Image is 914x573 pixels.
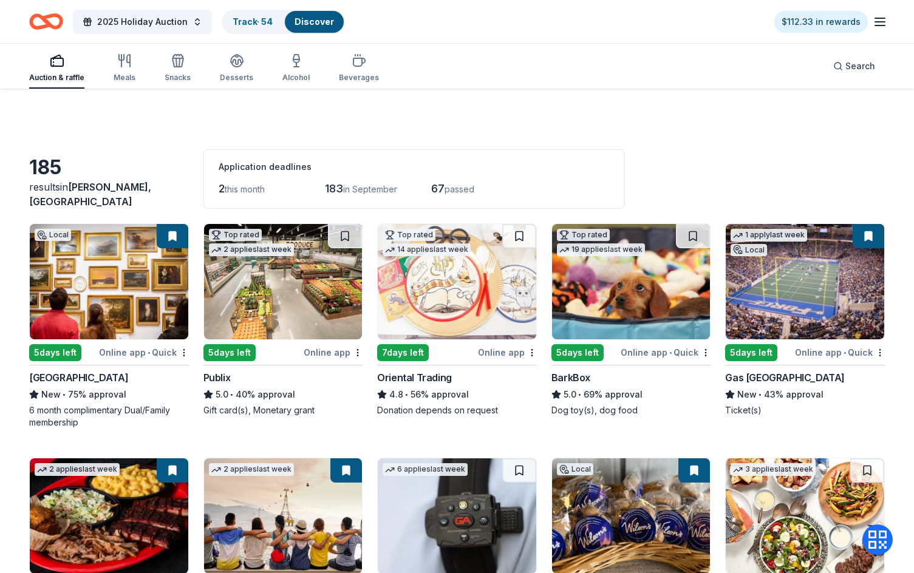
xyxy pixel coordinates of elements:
[203,370,231,385] div: Publix
[148,348,150,358] span: •
[759,390,762,399] span: •
[389,387,403,402] span: 4.8
[203,223,363,416] a: Image for PublixTop rated2 applieslast week5days leftOnline appPublix5.0•40% approvalGift card(s)...
[282,49,310,89] button: Alcohol
[225,184,265,194] span: this month
[621,345,711,360] div: Online app Quick
[114,73,135,83] div: Meals
[564,387,576,402] span: 5.0
[304,345,363,360] div: Online app
[216,387,228,402] span: 5.0
[725,344,777,361] div: 5 days left
[725,370,845,385] div: Gas [GEOGRAPHIC_DATA]
[377,404,537,416] div: Donation depends on request
[339,49,379,89] button: Beverages
[845,59,875,73] span: Search
[725,404,885,416] div: Ticket(s)
[551,223,711,416] a: Image for BarkBoxTop rated19 applieslast week5days leftOnline app•QuickBarkBox5.0•69% approvalDog...
[325,182,343,195] span: 183
[731,229,807,242] div: 1 apply last week
[578,390,581,399] span: •
[29,73,84,83] div: Auction & raffle
[377,223,537,416] a: Image for Oriental TradingTop rated14 applieslast week7days leftOnline appOriental Trading4.8•56%...
[165,49,191,89] button: Snacks
[219,160,610,174] div: Application deadlines
[551,344,604,361] div: 5 days left
[209,463,294,476] div: 2 applies last week
[203,404,363,416] div: Gift card(s), Monetary grant
[29,181,151,208] span: in
[774,11,868,33] a: $112.33 in rewards
[339,73,379,83] div: Beverages
[557,229,610,241] div: Top rated
[203,387,363,402] div: 40% approval
[557,243,645,256] div: 19 applies last week
[844,348,846,358] span: •
[383,243,471,256] div: 14 applies last week
[165,73,191,83] div: Snacks
[725,223,885,416] a: Image for Gas South District1 applylast weekLocal5days leftOnline app•QuickGas [GEOGRAPHIC_DATA]N...
[29,387,189,402] div: 75% approval
[551,387,711,402] div: 69% approval
[343,184,397,194] span: in September
[431,182,445,195] span: 67
[35,229,71,241] div: Local
[383,229,435,241] div: Top rated
[219,182,225,195] span: 2
[824,54,885,78] button: Search
[41,387,61,402] span: New
[725,387,885,402] div: 43% approval
[35,463,120,476] div: 2 applies last week
[737,387,757,402] span: New
[726,224,884,339] img: Image for Gas South District
[551,404,711,416] div: Dog toy(s), dog food
[29,49,84,89] button: Auction & raffle
[295,16,334,27] a: Discover
[220,49,253,89] button: Desserts
[552,224,711,339] img: Image for BarkBox
[29,370,128,385] div: [GEOGRAPHIC_DATA]
[63,390,66,399] span: •
[669,348,672,358] span: •
[114,49,135,89] button: Meals
[204,224,363,339] img: Image for Publix
[29,404,189,429] div: 6 month complimentary Dual/Family membership
[406,390,409,399] span: •
[222,10,345,34] button: Track· 54Discover
[377,387,537,402] div: 56% approval
[731,244,767,256] div: Local
[29,344,81,361] div: 5 days left
[378,224,536,339] img: Image for Oriental Trading
[282,73,310,83] div: Alcohol
[29,180,189,209] div: results
[445,184,474,194] span: passed
[230,390,233,399] span: •
[377,344,429,361] div: 7 days left
[30,224,188,339] img: Image for High Museum of Art
[29,181,151,208] span: [PERSON_NAME], [GEOGRAPHIC_DATA]
[29,155,189,180] div: 185
[73,10,212,34] button: 2025 Holiday Auction
[29,7,63,36] a: Home
[220,73,253,83] div: Desserts
[557,463,593,475] div: Local
[551,370,590,385] div: BarkBox
[383,463,468,476] div: 6 applies last week
[29,223,189,429] a: Image for High Museum of ArtLocal5days leftOnline app•Quick[GEOGRAPHIC_DATA]New•75% approval6 mon...
[478,345,537,360] div: Online app
[97,15,188,29] span: 2025 Holiday Auction
[795,345,885,360] div: Online app Quick
[209,229,262,241] div: Top rated
[377,370,452,385] div: Oriental Trading
[731,463,816,476] div: 3 applies last week
[99,345,189,360] div: Online app Quick
[233,16,273,27] a: Track· 54
[209,243,294,256] div: 2 applies last week
[203,344,256,361] div: 5 days left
